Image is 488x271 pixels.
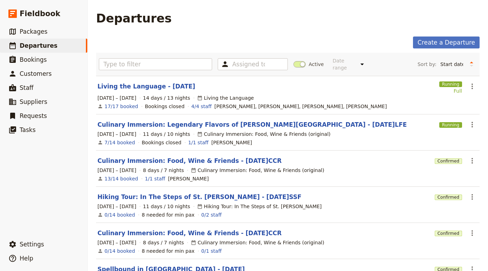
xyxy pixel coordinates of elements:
span: Staff [20,84,34,91]
div: Culinary Immersion: Food, Wine & Friends (original) [197,131,331,138]
a: View the bookings for this departure [104,247,135,255]
a: Create a Departure [413,37,480,48]
a: Culinary Immersion: Food, Wine & Friends - [DATE]CCR [97,157,282,165]
div: Bookings closed [142,139,181,146]
span: Fieldbook [20,8,60,19]
button: Actions [466,155,478,167]
span: Active [309,61,324,68]
div: 8 needed for min pax [142,247,195,255]
span: [DATE] – [DATE] [97,131,136,138]
input: Type to filter [99,58,212,70]
button: Actions [466,191,478,203]
span: Requests [20,112,47,119]
a: Living the Language - [DATE] [97,82,195,91]
button: Actions [466,119,478,131]
div: Bookings closed [145,103,184,110]
a: View the bookings for this departure [104,103,138,110]
span: Susy Patrito [211,139,252,146]
span: Customers [20,70,52,77]
span: [DATE] – [DATE] [97,239,136,246]
a: 1/1 staff [145,175,165,182]
span: Sort by: [418,61,436,68]
a: View the bookings for this departure [104,175,138,182]
span: 8 days / 7 nights [143,239,184,246]
div: Culinary Immersion: Food, Wine & Friends (original) [191,239,324,246]
span: Running [439,81,462,87]
a: Culinary Immersion: Legendary Flavors of [PERSON_NAME][GEOGRAPHIC_DATA] - [DATE]LFE [97,120,407,129]
a: 1/1 staff [188,139,209,146]
a: View the bookings for this departure [104,211,135,218]
span: [DATE] – [DATE] [97,167,136,174]
span: Packages [20,28,47,35]
span: Tasks [20,126,36,133]
span: Running [439,122,462,128]
span: Susy Patrito [168,175,209,182]
span: 14 days / 13 nights [143,94,190,101]
span: [DATE] – [DATE] [97,203,136,210]
button: Actions [466,80,478,92]
button: Change sort direction [466,59,477,70]
button: Actions [466,227,478,239]
span: [DATE] – [DATE] [97,94,136,101]
div: Culinary Immersion: Food, Wine & Friends (original) [191,167,324,174]
span: Confirmed [435,231,462,236]
span: Bookings [20,56,47,63]
span: Settings [20,241,44,248]
a: 0/2 staff [201,211,222,218]
span: Giulia Massetti, Emma Sarti, Franco Locatelli, Anna Bonavita [215,103,387,110]
a: Culinary Immersion: Food, Wine & Friends - [DATE]CCR [97,229,282,237]
div: 8 needed for min pax [142,211,195,218]
span: 11 days / 10 nights [143,203,190,210]
span: Help [20,255,33,262]
span: 11 days / 10 nights [143,131,190,138]
span: Departures [20,42,57,49]
a: 0/1 staff [201,247,222,255]
div: Hiking Tour: In The Steps of St. [PERSON_NAME] [197,203,322,210]
a: View the bookings for this departure [104,139,135,146]
span: Confirmed [435,194,462,200]
a: 4/4 staff [191,103,212,110]
input: Assigned to [232,60,265,68]
a: Hiking Tour: In The Steps of St. [PERSON_NAME] - [DATE]SSF [97,193,301,201]
select: Sort by: [437,59,466,70]
span: Confirmed [435,158,462,164]
span: 8 days / 7 nights [143,167,184,174]
div: Full [439,87,462,94]
h1: Departures [96,11,172,25]
span: Suppliers [20,98,47,105]
div: Living the Language [197,94,254,101]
